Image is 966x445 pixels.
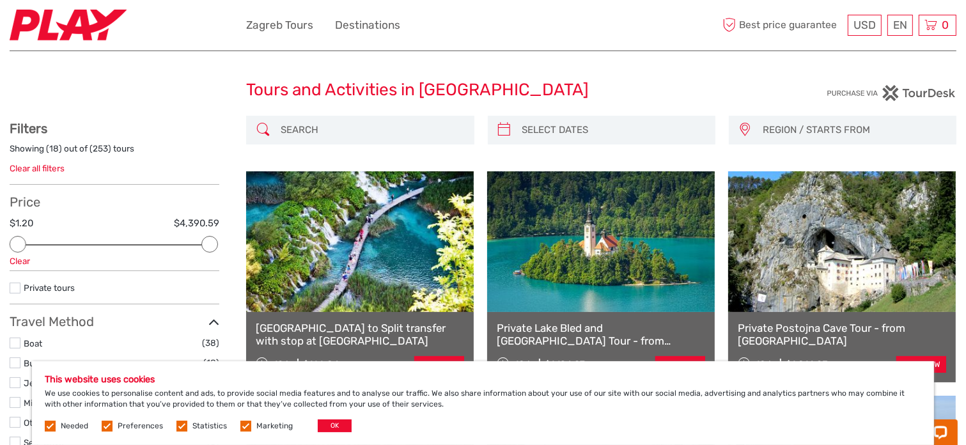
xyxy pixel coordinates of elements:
label: Statistics [192,421,227,432]
label: Needed [61,421,88,432]
a: Zagreb Tours [246,16,313,35]
span: Best price guarantee [720,15,845,36]
div: $1,014.23 [786,359,828,370]
label: Preferences [118,421,163,432]
label: 18 [49,143,59,155]
a: book now [896,356,946,373]
div: EN [887,15,913,36]
label: Marketing [256,421,293,432]
a: Private Lake Bled and [GEOGRAPHIC_DATA] Tour - from [GEOGRAPHIC_DATA] [497,322,705,348]
div: $166.84 [303,359,339,370]
span: 0 [940,19,951,31]
div: Clear [10,255,219,267]
span: (38) [202,336,219,350]
p: Chat now [18,22,144,33]
button: Open LiveChat chat widget [147,20,162,35]
div: We use cookies to personalise content and ads, to provide social media features and to analyse ou... [32,361,934,445]
button: OK [318,419,352,432]
div: Showing ( ) out of ( ) tours [10,143,219,162]
span: (18) [203,355,219,370]
button: REGION / STARTS FROM [757,120,950,141]
a: book now [655,356,705,373]
a: Mini Bus / Car [24,398,79,408]
a: book now [414,356,464,373]
div: $1,194.27 [545,359,585,370]
label: $1.20 [10,217,33,230]
a: Other / Non-Travel [24,418,98,428]
input: SEARCH [276,119,467,141]
a: [GEOGRAPHIC_DATA] to Split transfer with stop at [GEOGRAPHIC_DATA] [256,322,464,348]
h5: This website uses cookies [45,374,921,385]
label: 253 [93,143,108,155]
span: USD [853,19,876,31]
a: Boat [24,338,42,348]
span: 10 h [756,359,774,370]
img: PurchaseViaTourDesk.png [827,85,956,101]
a: Destinations [335,16,400,35]
h3: Price [10,194,219,210]
span: 12 h [274,359,292,370]
label: $4,390.59 [174,217,219,230]
h1: Tours and Activities in [GEOGRAPHIC_DATA] [246,80,720,100]
span: 10 h [515,359,533,370]
img: 2467-7e1744d7-2434-4362-8842-68c566c31c52_logo_small.jpg [10,10,127,41]
h3: Travel Method [10,314,219,329]
a: Jeep / 4x4 [24,378,68,388]
a: Clear all filters [10,163,65,173]
a: Private Postojna Cave Tour - from [GEOGRAPHIC_DATA] [738,322,946,348]
strong: Filters [10,121,47,136]
input: SELECT DATES [517,119,709,141]
a: Bus [24,358,39,368]
a: Private tours [24,283,75,293]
